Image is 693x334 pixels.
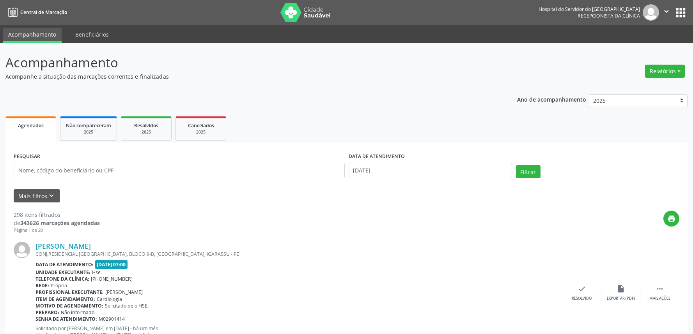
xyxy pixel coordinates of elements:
[667,214,676,223] i: print
[5,6,67,19] a: Central de Marcação
[14,151,40,163] label: PESQUISAR
[66,129,111,135] div: 2025
[35,289,104,295] b: Profissional executante:
[35,296,95,302] b: Item de agendamento:
[92,269,101,276] span: Hse
[35,302,103,309] b: Motivo de agendamento:
[66,122,111,129] span: Não compareceram
[188,122,214,129] span: Cancelados
[5,72,483,81] p: Acompanhe a situação das marcações correntes e finalizadas
[572,296,592,301] div: Resolvido
[578,12,640,19] span: Recepcionista da clínica
[659,4,674,21] button: 
[35,309,59,316] b: Preparo:
[662,7,671,16] i: 
[47,192,56,200] i: keyboard_arrow_down
[14,227,100,234] div: Página 1 de 20
[20,9,67,16] span: Central de Marcação
[663,211,679,227] button: print
[181,129,220,135] div: 2025
[349,163,512,178] input: Selecione um intervalo
[645,65,685,78] button: Relatórios
[674,6,688,19] button: apps
[99,316,125,322] span: M02901414
[656,285,664,293] i: 
[617,285,625,293] i: insert_drive_file
[35,269,90,276] b: Unidade executante:
[517,94,586,104] p: Ano de acompanhamento
[14,242,30,258] img: img
[127,129,166,135] div: 2025
[578,285,586,293] i: check
[35,242,91,250] a: [PERSON_NAME]
[18,122,44,129] span: Agendados
[51,282,67,289] span: Própria
[607,296,635,301] div: Exportar (PDF)
[14,211,100,219] div: 298 itens filtrados
[539,6,640,12] div: Hospital do Servidor do [GEOGRAPHIC_DATA]
[105,289,143,295] span: [PERSON_NAME]
[516,165,541,178] button: Filtrar
[134,122,158,129] span: Resolvidos
[61,309,94,316] span: Não informado
[14,163,345,178] input: Nome, código do beneficiário ou CPF
[35,251,562,257] div: CONJ.RESIDENCIAL [GEOGRAPHIC_DATA], BLOCO 9-B, [GEOGRAPHIC_DATA], IGARASSU - PE
[95,260,128,269] span: [DATE] 07:00
[70,28,114,41] a: Beneficiários
[35,261,94,268] b: Data de atendimento:
[105,302,149,309] span: Solicitado pelo HSE.
[649,296,670,301] div: Mais ações
[14,189,60,203] button: Mais filtroskeyboard_arrow_down
[20,219,100,227] strong: 343626 marcações agendadas
[35,316,97,322] b: Senha de atendimento:
[97,296,122,302] span: Cardiologia
[349,151,405,163] label: DATA DE ATENDIMENTO
[14,219,100,227] div: de
[3,28,62,43] a: Acompanhamento
[643,4,659,21] img: img
[35,276,89,282] b: Telefone da clínica:
[91,276,133,282] span: [PHONE_NUMBER]
[35,282,49,289] b: Rede:
[5,53,483,72] p: Acompanhamento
